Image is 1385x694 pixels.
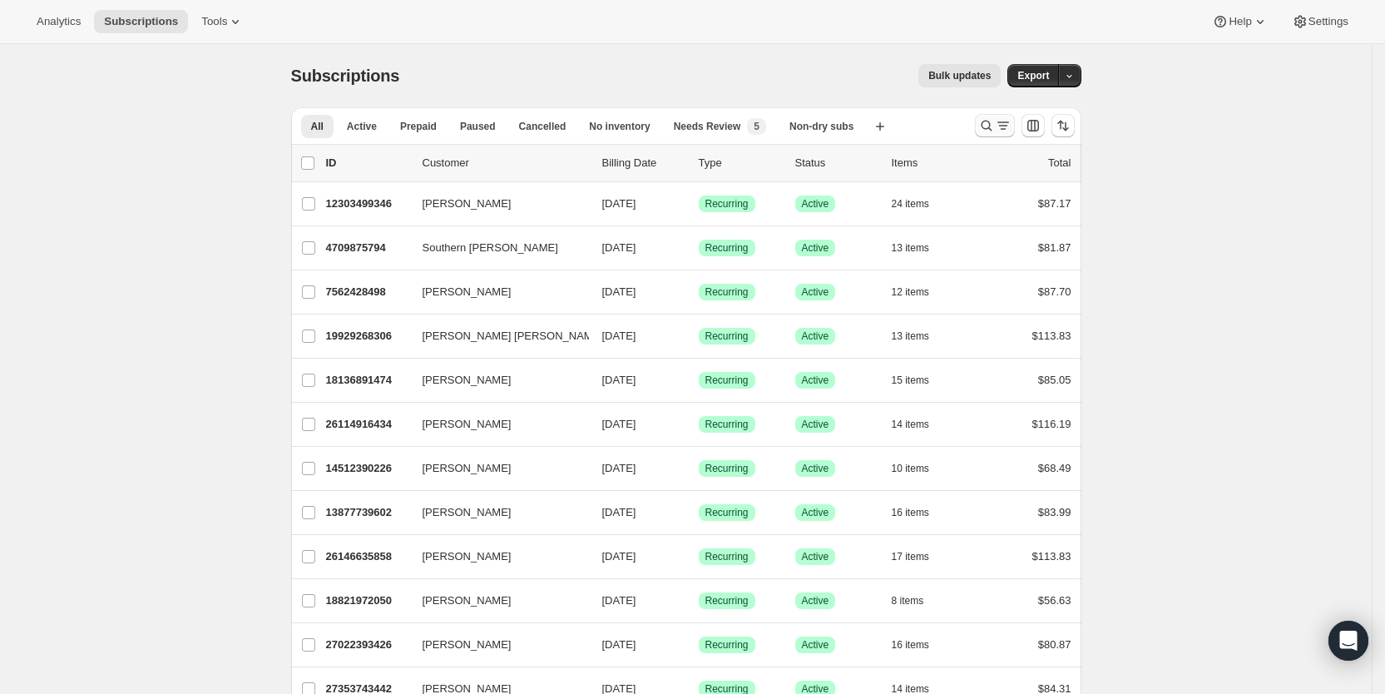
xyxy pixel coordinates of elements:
button: Tools [191,10,254,33]
span: Analytics [37,15,81,28]
span: [DATE] [602,462,636,474]
span: Recurring [705,374,749,387]
span: $87.70 [1038,285,1071,298]
p: ID [326,155,409,171]
button: [PERSON_NAME] [413,632,579,658]
span: [DATE] [602,330,636,342]
span: Help [1229,15,1251,28]
span: [PERSON_NAME] [423,592,512,609]
button: 12 items [892,280,947,304]
span: Active [802,638,829,652]
div: 12303499346[PERSON_NAME][DATE]SuccessRecurringSuccessActive24 items$87.17 [326,192,1071,216]
div: 26114916434[PERSON_NAME][DATE]SuccessRecurringSuccessActive14 items$116.19 [326,413,1071,436]
span: Active [347,120,377,133]
button: Customize table column order and visibility [1021,114,1045,137]
span: Recurring [705,285,749,299]
span: [DATE] [602,638,636,651]
button: [PERSON_NAME] [413,367,579,394]
button: 13 items [892,236,947,260]
div: 13877739602[PERSON_NAME][DATE]SuccessRecurringSuccessActive16 items$83.99 [326,501,1071,524]
span: Cancelled [519,120,566,133]
button: Create new view [867,115,893,138]
span: Recurring [705,241,749,255]
button: Export [1007,64,1059,87]
button: [PERSON_NAME] [413,543,579,570]
span: [PERSON_NAME] [423,637,512,653]
span: Export [1017,69,1049,82]
div: Type [699,155,782,171]
p: 19929268306 [326,328,409,345]
span: 15 items [892,374,929,387]
span: No inventory [589,120,650,133]
span: Active [802,506,829,519]
span: [DATE] [602,506,636,518]
button: [PERSON_NAME] [413,411,579,438]
span: Active [802,197,829,211]
div: 18821972050[PERSON_NAME][DATE]SuccessRecurringSuccessActive8 items$56.63 [326,589,1071,612]
button: 13 items [892,325,947,348]
span: [PERSON_NAME] [423,504,512,521]
p: 12303499346 [326,196,409,212]
button: 15 items [892,369,947,392]
p: 18136891474 [326,372,409,389]
span: 8 items [892,594,924,607]
span: 5 [754,120,759,133]
span: [PERSON_NAME] [423,372,512,389]
div: IDCustomerBilling DateTypeStatusItemsTotal [326,155,1071,171]
span: Active [802,241,829,255]
span: Paused [460,120,496,133]
div: 14512390226[PERSON_NAME][DATE]SuccessRecurringSuccessActive10 items$68.49 [326,457,1071,480]
span: Recurring [705,418,749,431]
p: 26114916434 [326,416,409,433]
span: 12 items [892,285,929,299]
span: $85.05 [1038,374,1071,386]
button: Sort the results [1051,114,1075,137]
p: 7562428498 [326,284,409,300]
span: [DATE] [602,418,636,430]
span: Active [802,330,829,343]
span: [DATE] [602,374,636,386]
button: Analytics [27,10,91,33]
p: 14512390226 [326,460,409,477]
span: Needs Review [674,120,741,133]
span: Subscriptions [104,15,178,28]
button: [PERSON_NAME] [PERSON_NAME] [413,323,579,349]
button: 16 items [892,633,947,657]
span: [PERSON_NAME] [423,548,512,565]
span: Recurring [705,638,749,652]
button: 10 items [892,457,947,480]
button: 24 items [892,192,947,216]
span: $68.49 [1038,462,1071,474]
span: Tools [201,15,227,28]
div: 7562428498[PERSON_NAME][DATE]SuccessRecurringSuccessActive12 items$87.70 [326,280,1071,304]
span: 16 items [892,638,929,652]
button: Search and filter results [975,114,1015,137]
div: 19929268306[PERSON_NAME] [PERSON_NAME][DATE]SuccessRecurringSuccessActive13 items$113.83 [326,325,1071,348]
span: 13 items [892,241,929,255]
div: Items [892,155,975,171]
span: Active [802,550,829,563]
span: Non-dry subs [789,120,853,133]
span: Recurring [705,330,749,343]
span: Recurring [705,462,749,475]
button: 16 items [892,501,947,524]
span: Active [802,285,829,299]
span: Southern [PERSON_NAME] [423,240,558,256]
button: [PERSON_NAME] [413,279,579,305]
span: $56.63 [1038,594,1071,607]
button: [PERSON_NAME] [413,499,579,526]
span: Active [802,418,829,431]
span: Recurring [705,506,749,519]
p: Total [1048,155,1071,171]
span: [DATE] [602,241,636,254]
span: $87.17 [1038,197,1071,210]
div: 27022393426[PERSON_NAME][DATE]SuccessRecurringSuccessActive16 items$80.87 [326,633,1071,657]
span: Subscriptions [291,67,400,85]
div: 18136891474[PERSON_NAME][DATE]SuccessRecurringSuccessActive15 items$85.05 [326,369,1071,392]
span: 10 items [892,462,929,475]
span: Recurring [705,197,749,211]
span: $80.87 [1038,638,1071,651]
span: $113.83 [1032,330,1071,342]
p: Status [795,155,878,171]
div: 26146635858[PERSON_NAME][DATE]SuccessRecurringSuccessActive17 items$113.83 [326,545,1071,568]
